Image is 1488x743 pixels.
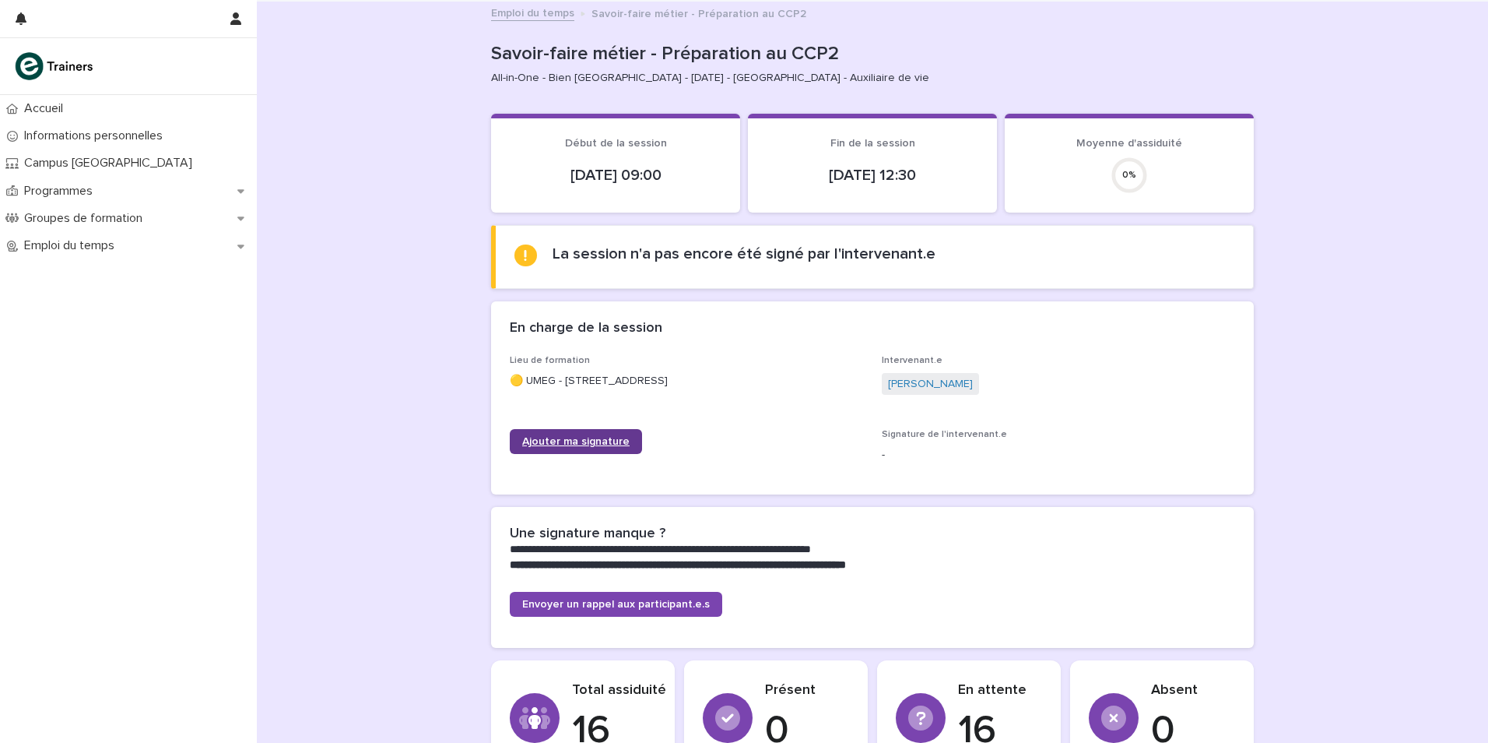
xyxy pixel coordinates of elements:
[1076,138,1182,149] span: Moyenne d'assiduité
[510,320,662,337] h2: En charge de la session
[882,356,942,365] span: Intervenant.e
[18,156,205,171] p: Campus [GEOGRAPHIC_DATA]
[888,376,973,393] a: [PERSON_NAME]
[767,166,978,185] p: [DATE] 12:30
[522,599,710,610] span: Envoyer un rappel aux participant.e.s
[510,373,863,389] p: 🟡 UMEG - [STREET_ADDRESS]
[18,211,155,226] p: Groupes de formation
[553,245,935,263] h2: La session n'a pas encore été signé par l'intervenant.e
[12,51,98,82] img: K0CqGN7SDeD6s4JG8KQk
[18,129,175,143] p: Informations personnelles
[18,238,127,253] p: Emploi du temps
[882,430,1007,439] span: Signature de l'intervenant.e
[491,3,574,21] a: Emploi du temps
[510,356,590,365] span: Lieu de formation
[18,101,75,116] p: Accueil
[510,429,642,454] a: Ajouter ma signature
[830,138,915,149] span: Fin de la session
[522,436,630,447] span: Ajouter ma signature
[591,4,806,21] p: Savoir-faire métier - Préparation au CCP2
[510,166,721,185] p: [DATE] 09:00
[765,682,849,699] p: Présent
[572,682,666,699] p: Total assiduité
[510,592,722,617] a: Envoyer un rappel aux participant.e.s
[1151,682,1235,699] p: Absent
[491,43,1248,65] p: Savoir-faire métier - Préparation au CCP2
[510,526,665,543] h2: Une signature manque ?
[882,447,1235,463] p: -
[1111,170,1148,181] div: 0 %
[491,72,1241,85] p: All-in-One - Bien [GEOGRAPHIC_DATA] - [DATE] - [GEOGRAPHIC_DATA] - Auxiliaire de vie
[565,138,667,149] span: Début de la session
[958,682,1042,699] p: En attente
[18,184,105,199] p: Programmes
